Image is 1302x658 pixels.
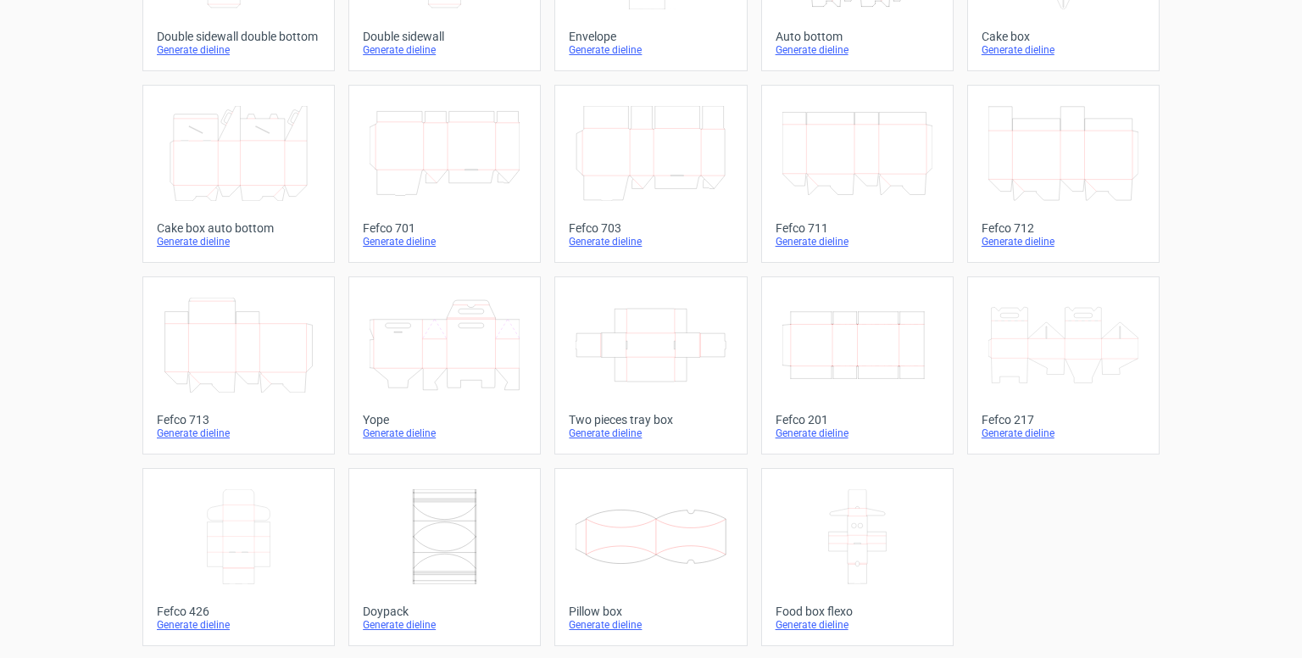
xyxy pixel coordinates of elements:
a: YopeGenerate dieline [348,276,541,454]
div: Generate dieline [157,618,320,632]
div: Food box flexo [776,605,939,618]
a: Fefco 217Generate dieline [967,276,1160,454]
div: Envelope [569,30,732,43]
div: Generate dieline [569,618,732,632]
div: Fefco 703 [569,221,732,235]
div: Generate dieline [569,235,732,248]
div: Generate dieline [982,235,1145,248]
div: Fefco 201 [776,413,939,427]
div: Generate dieline [776,427,939,440]
a: Fefco 703Generate dieline [554,85,747,263]
div: Generate dieline [363,235,526,248]
div: Generate dieline [363,618,526,632]
div: Generate dieline [157,235,320,248]
a: Pillow boxGenerate dieline [554,468,747,646]
div: Two pieces tray box [569,413,732,427]
div: Pillow box [569,605,732,618]
div: Double sidewall [363,30,526,43]
a: Food box flexoGenerate dieline [761,468,954,646]
div: Fefco 217 [982,413,1145,427]
a: Cake box auto bottomGenerate dieline [142,85,335,263]
div: Fefco 701 [363,221,526,235]
div: Generate dieline [569,427,732,440]
a: Fefco 713Generate dieline [142,276,335,454]
div: Fefco 712 [982,221,1145,235]
div: Generate dieline [157,427,320,440]
div: Generate dieline [363,43,526,57]
div: Generate dieline [776,235,939,248]
a: Fefco 201Generate dieline [761,276,954,454]
div: Fefco 713 [157,413,320,427]
div: Yope [363,413,526,427]
div: Fefco 426 [157,605,320,618]
a: Fefco 426Generate dieline [142,468,335,646]
div: Cake box auto bottom [157,221,320,235]
div: Doypack [363,605,526,618]
a: DoypackGenerate dieline [348,468,541,646]
div: Cake box [982,30,1145,43]
a: Two pieces tray boxGenerate dieline [554,276,747,454]
div: Generate dieline [157,43,320,57]
div: Auto bottom [776,30,939,43]
div: Generate dieline [776,43,939,57]
div: Fefco 711 [776,221,939,235]
div: Generate dieline [776,618,939,632]
div: Generate dieline [982,43,1145,57]
div: Generate dieline [363,427,526,440]
a: Fefco 712Generate dieline [967,85,1160,263]
div: Generate dieline [982,427,1145,440]
a: Fefco 711Generate dieline [761,85,954,263]
div: Generate dieline [569,43,732,57]
a: Fefco 701Generate dieline [348,85,541,263]
div: Double sidewall double bottom [157,30,320,43]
